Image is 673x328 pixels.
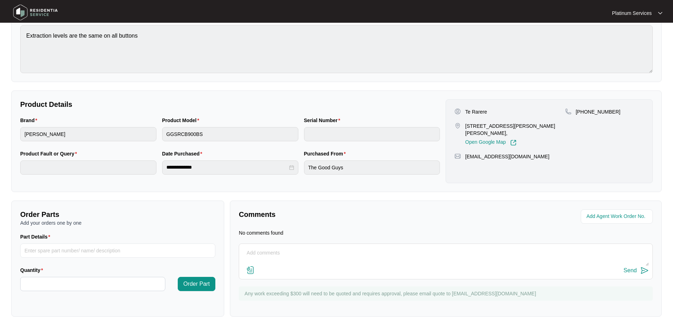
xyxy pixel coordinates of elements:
[239,229,283,236] p: No comments found
[183,280,210,288] span: Order Part
[239,209,441,219] p: Comments
[465,140,516,146] a: Open Google Map
[454,153,461,159] img: map-pin
[304,117,343,124] label: Serial Number
[304,160,440,175] input: Purchased From
[20,127,156,141] input: Brand
[11,2,60,23] img: residentia service logo
[454,108,461,115] img: user-pin
[21,277,165,291] input: Quantity
[586,212,649,221] input: Add Agent Work Order No.
[20,233,53,240] label: Part Details
[576,108,620,115] p: [PHONE_NUMBER]
[565,108,572,115] img: map-pin
[244,290,649,297] p: Any work exceeding $300 will need to be quoted and requires approval, please email quote to [EMAI...
[20,117,40,124] label: Brand
[178,277,216,291] button: Order Part
[162,150,205,157] label: Date Purchased
[454,122,461,129] img: map-pin
[20,160,156,175] input: Product Fault or Query
[20,244,215,258] input: Part Details
[510,140,517,146] img: Link-External
[640,266,649,275] img: send-icon.svg
[20,99,440,109] p: Product Details
[162,127,298,141] input: Product Model
[658,11,662,15] img: dropdown arrow
[20,267,46,274] label: Quantity
[465,153,549,160] p: [EMAIL_ADDRESS][DOMAIN_NAME]
[304,127,440,141] input: Serial Number
[166,164,288,171] input: Date Purchased
[624,267,637,274] div: Send
[20,219,215,226] p: Add your orders one by one
[624,266,649,275] button: Send
[20,209,215,219] p: Order Parts
[304,150,349,157] label: Purchased From
[162,117,202,124] label: Product Model
[20,25,653,73] textarea: Extraction levels are the same on all buttons
[465,122,565,137] p: [STREET_ADDRESS][PERSON_NAME][PERSON_NAME],
[612,10,652,17] p: Platinum Services
[465,108,487,115] p: Te Rarere
[20,150,80,157] label: Product Fault or Query
[246,266,255,274] img: file-attachment-doc.svg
